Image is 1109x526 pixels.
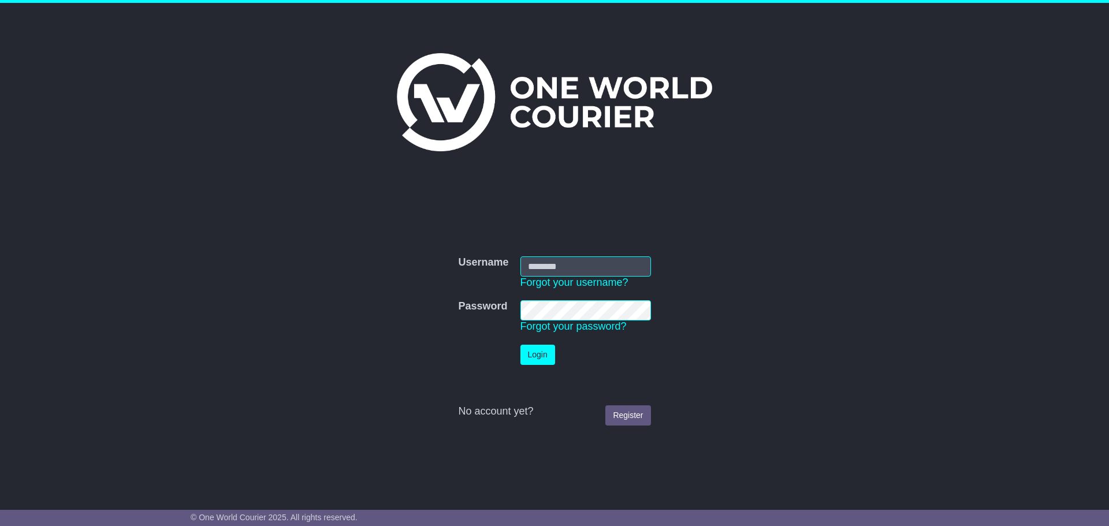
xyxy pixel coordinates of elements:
label: Password [458,300,507,313]
span: © One World Courier 2025. All rights reserved. [191,513,358,522]
label: Username [458,256,508,269]
a: Register [605,405,650,426]
div: No account yet? [458,405,650,418]
img: One World [397,53,712,151]
a: Forgot your password? [520,320,627,332]
button: Login [520,345,555,365]
a: Forgot your username? [520,277,628,288]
